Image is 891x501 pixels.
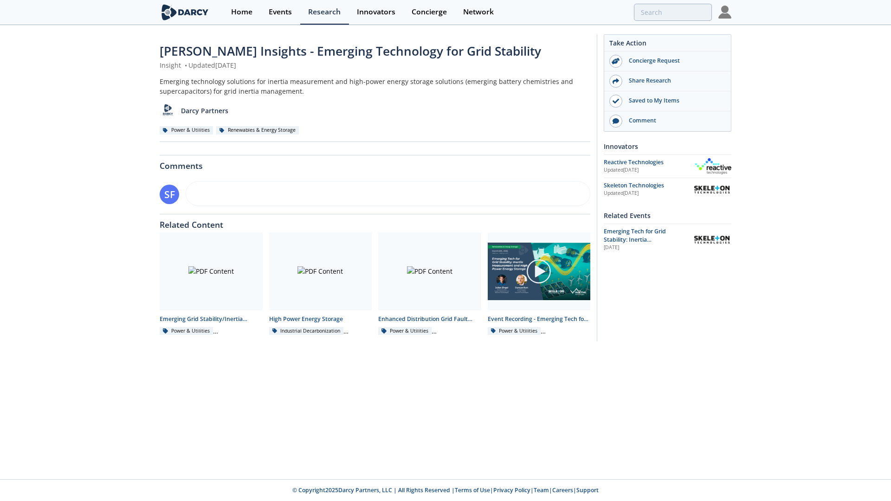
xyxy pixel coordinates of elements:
div: Power & Utilities [378,327,432,335]
div: Concierge [412,8,447,16]
a: Reactive Technologies Updated[DATE] Reactive Technologies [604,158,731,174]
div: Industrial Decarbonization [269,327,344,335]
p: Darcy Partners [181,106,228,116]
img: Video Content [488,243,591,301]
div: [DATE] [604,244,686,251]
span: [PERSON_NAME] Insights - Emerging Technology for Grid Stability [160,43,541,59]
div: Related Events [604,207,731,224]
a: PDF Content Enhanced Distribution Grid Fault Analytics - Innovator Landscape Power & Utilities [375,232,484,335]
a: Careers [552,486,573,494]
p: © Copyright 2025 Darcy Partners, LLC | All Rights Reserved | | | | | [102,486,789,495]
div: Concierge Request [622,57,726,65]
div: Power & Utilities [160,327,213,335]
a: Support [576,486,599,494]
div: Skeleton Technologies [604,181,692,190]
a: PDF Content Emerging Grid Stability/Inertia Solutions - Technology Landscape Power & Utilities [156,232,266,335]
div: SF [160,185,179,204]
span: Emerging Tech for Grid Stability: Inertia Measurement and High Power Energy Storage [604,227,668,261]
a: Skeleton Technologies Updated[DATE] Skeleton Technologies [604,181,731,198]
div: Related Content [160,214,590,229]
a: Privacy Policy [493,486,530,494]
div: Take Action [604,38,731,51]
a: Emerging Tech for Grid Stability: Inertia Measurement and High Power Energy Storage [DATE] Skelet... [604,227,731,252]
div: High Power Energy Storage [269,315,372,323]
div: Insight Updated [DATE] [160,60,590,70]
img: logo-wide.svg [160,4,210,20]
img: Skeleton Technologies [692,233,731,245]
span: • [183,61,188,70]
div: Events [269,8,292,16]
img: play-chapters-gray.svg [526,258,552,284]
img: Skeleton Technologies [692,183,731,195]
div: Renewables & Energy Storage [216,126,299,135]
input: Advanced Search [634,4,712,21]
div: Comments [160,155,590,170]
div: Event Recording - Emerging Tech for Grid Stability: Inertia Measurement and High Power Energy Sto... [488,315,591,323]
div: Network [463,8,494,16]
img: Reactive Technologies [695,158,731,174]
div: Innovators [357,8,395,16]
a: Terms of Use [455,486,490,494]
div: Reactive Technologies [604,158,695,167]
img: Profile [718,6,731,19]
div: Updated [DATE] [604,190,692,197]
div: Share Research [622,77,726,85]
div: Home [231,8,252,16]
a: PDF Content High Power Energy Storage Industrial Decarbonization [266,232,375,335]
a: Video Content Event Recording - Emerging Tech for Grid Stability: Inertia Measurement and High Po... [484,232,594,335]
div: Emerging Grid Stability/Inertia Solutions - Technology Landscape [160,315,263,323]
div: Comment [622,116,726,125]
div: Emerging technology solutions for inertia measurement and high-power energy storage solutions (em... [160,77,590,96]
div: Updated [DATE] [604,167,695,174]
div: Power & Utilities [488,327,541,335]
div: Research [308,8,341,16]
a: Team [534,486,549,494]
div: Saved to My Items [622,96,726,105]
div: Enhanced Distribution Grid Fault Analytics - Innovator Landscape [378,315,481,323]
div: Power & Utilities [160,126,213,135]
div: Innovators [604,138,731,154]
